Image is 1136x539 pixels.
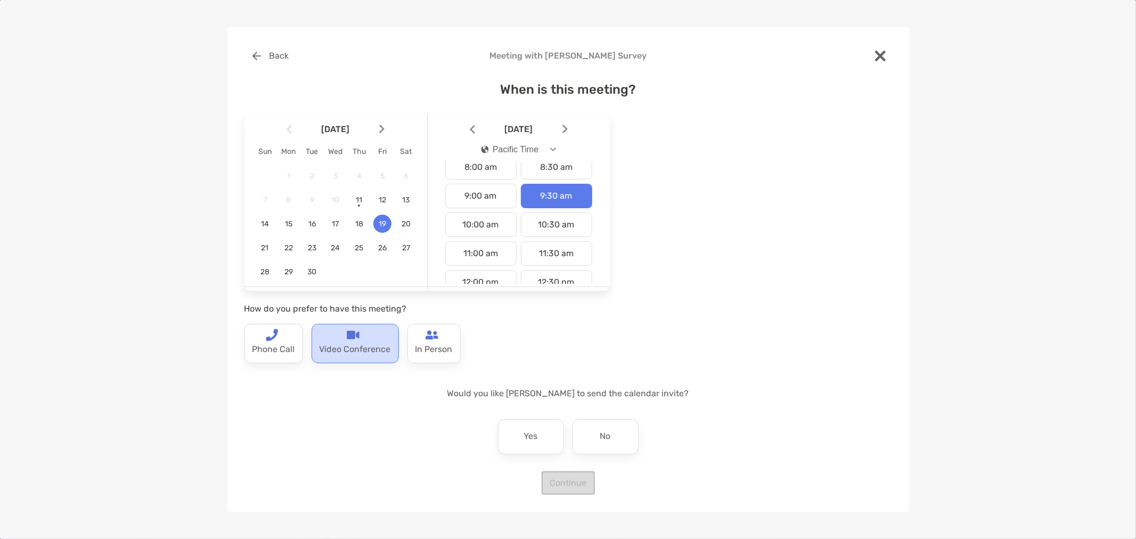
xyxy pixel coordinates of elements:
[426,329,438,341] img: type-call
[521,155,592,179] div: 8:30 am
[562,125,568,134] img: Arrow icon
[470,125,475,134] img: Arrow icon
[326,171,345,181] span: 3
[350,195,368,205] span: 11
[326,243,345,252] span: 24
[415,341,453,358] p: In Person
[397,171,415,181] span: 6
[373,195,391,205] span: 12
[373,243,391,252] span: 26
[300,147,324,156] div: Tue
[350,243,368,252] span: 25
[252,52,261,60] img: button icon
[373,171,391,181] span: 5
[875,51,886,61] img: close modal
[550,148,556,151] img: Open dropdown arrow
[445,241,517,266] div: 11:00 am
[252,341,295,358] p: Phone Call
[521,184,592,208] div: 9:30 am
[280,267,298,276] span: 29
[397,219,415,228] span: 20
[445,270,517,295] div: 12:00 pm
[521,213,592,237] div: 10:30 am
[472,137,565,162] button: iconPacific Time
[277,147,300,156] div: Mon
[521,270,592,295] div: 12:30 pm
[373,219,391,228] span: 19
[244,82,892,97] h4: When is this meeting?
[303,243,321,252] span: 23
[280,195,298,205] span: 8
[303,219,321,228] span: 16
[379,125,385,134] img: Arrow icon
[481,145,538,154] div: Pacific Time
[350,171,368,181] span: 4
[244,302,610,315] p: How do you prefer to have this meeting?
[303,267,321,276] span: 30
[347,329,359,341] img: type-call
[287,125,292,134] img: Arrow icon
[347,147,371,156] div: Thu
[256,195,274,205] span: 7
[303,195,321,205] span: 9
[294,124,377,134] span: [DATE]
[254,147,277,156] div: Sun
[521,241,592,266] div: 11:30 am
[244,387,892,400] p: Would you like [PERSON_NAME] to send the calendar invite?
[397,195,415,205] span: 13
[445,155,517,179] div: 8:00 am
[350,219,368,228] span: 18
[371,147,394,156] div: Fri
[600,428,611,445] p: No
[445,213,517,237] div: 10:00 am
[256,267,274,276] span: 28
[244,44,297,68] button: Back
[397,243,415,252] span: 27
[244,51,892,61] h4: Meeting with [PERSON_NAME] Survey
[303,171,321,181] span: 2
[280,243,298,252] span: 22
[445,184,517,208] div: 9:00 am
[256,243,274,252] span: 21
[524,428,538,445] p: Yes
[320,341,391,358] p: Video Conference
[326,219,345,228] span: 17
[256,219,274,228] span: 14
[477,124,560,134] span: [DATE]
[394,147,418,156] div: Sat
[280,171,298,181] span: 1
[265,329,278,341] img: type-call
[280,219,298,228] span: 15
[481,145,488,153] img: icon
[326,195,345,205] span: 10
[324,147,347,156] div: Wed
